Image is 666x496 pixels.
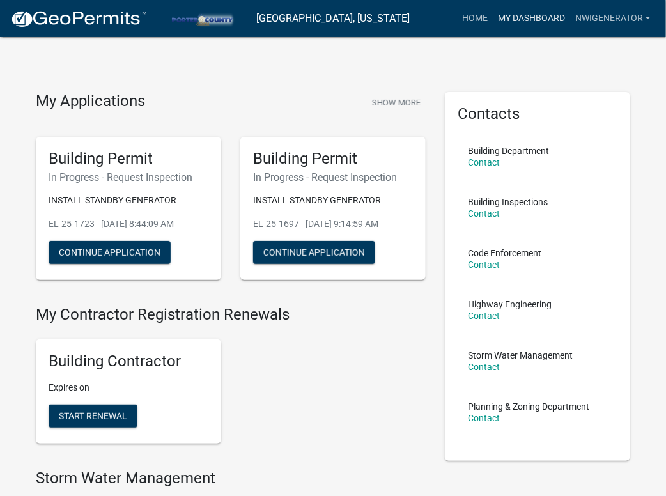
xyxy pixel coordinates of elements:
h4: My Applications [36,92,145,111]
h4: Storm Water Management [36,469,426,488]
a: Contact [468,208,500,219]
a: Contact [468,260,500,270]
p: Highway Engineering [468,300,552,309]
a: Contact [468,413,500,423]
h4: My Contractor Registration Renewals [36,306,426,324]
a: Contact [468,311,500,321]
a: Contact [468,362,500,372]
p: Planning & Zoning Department [468,402,589,411]
p: EL-25-1697 - [DATE] 9:14:59 AM [253,217,413,231]
button: Start Renewal [49,405,137,428]
p: INSTALL STANDBY GENERATOR [253,194,413,207]
wm-registration-list-section: My Contractor Registration Renewals [36,306,426,454]
span: Start Renewal [59,411,127,421]
p: EL-25-1723 - [DATE] 8:44:09 AM [49,217,208,231]
button: Continue Application [253,241,375,264]
a: [GEOGRAPHIC_DATA], [US_STATE] [256,8,410,29]
button: Continue Application [49,241,171,264]
p: Code Enforcement [468,249,541,258]
a: Contact [468,157,500,167]
a: My Dashboard [493,6,570,31]
h6: In Progress - Request Inspection [253,171,413,183]
h5: Building Permit [49,150,208,168]
p: INSTALL STANDBY GENERATOR [49,194,208,207]
img: Porter County, Indiana [157,10,246,27]
p: Storm Water Management [468,351,573,360]
p: Building Department [468,146,549,155]
button: Show More [367,92,426,113]
p: Expires on [49,381,208,394]
h5: Building Permit [253,150,413,168]
h5: Contacts [458,105,617,123]
a: nwigenerator [570,6,656,31]
a: Home [457,6,493,31]
p: Building Inspections [468,198,548,206]
h6: In Progress - Request Inspection [49,171,208,183]
h5: Building Contractor [49,352,208,371]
